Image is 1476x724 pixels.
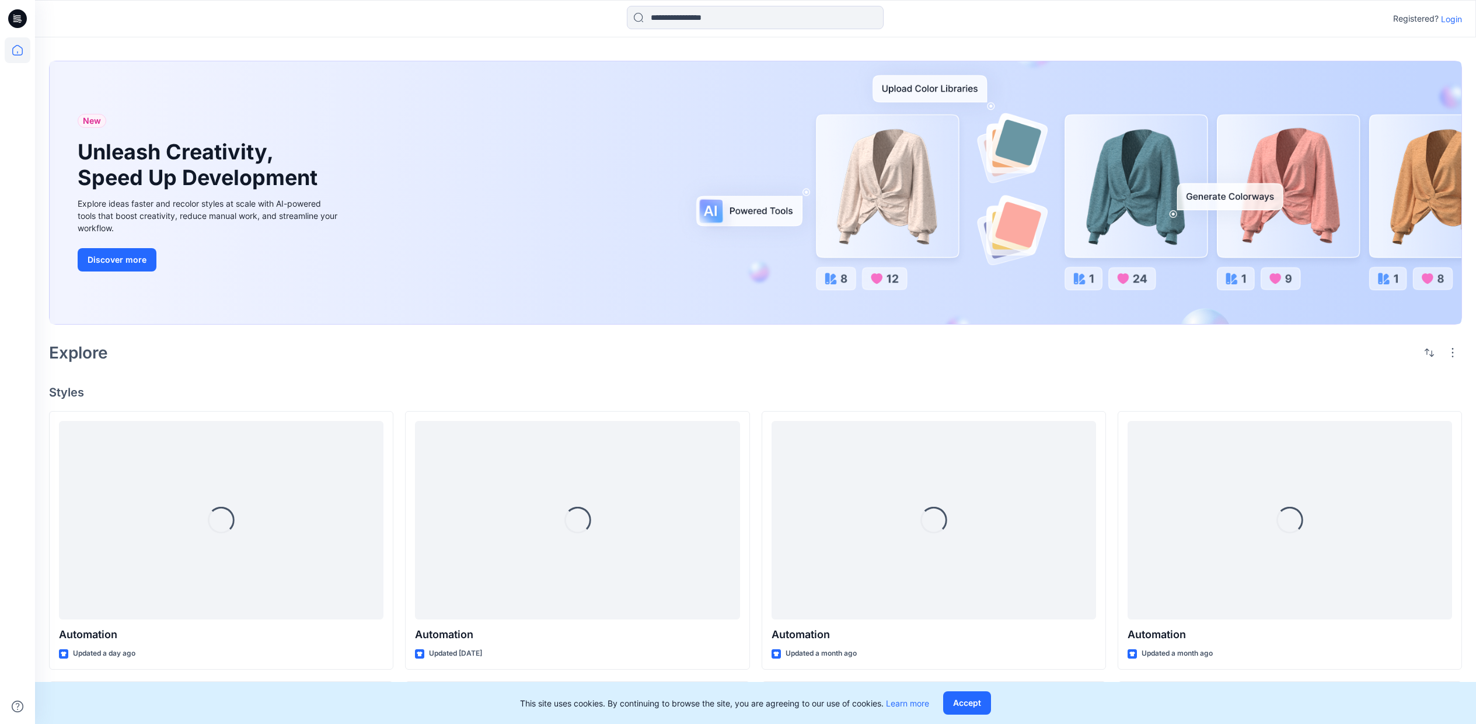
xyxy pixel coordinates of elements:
p: Automation [1128,626,1452,643]
p: Updated a month ago [1142,648,1213,660]
p: Automation [415,626,739,643]
p: Registered? [1393,12,1439,26]
p: Updated a day ago [73,648,135,660]
h2: Explore [49,343,108,362]
p: Updated [DATE] [429,648,482,660]
a: Learn more [886,698,929,708]
p: Updated a month ago [786,648,857,660]
h4: Styles [49,385,1462,399]
button: Discover more [78,248,156,271]
button: Accept [943,691,991,715]
p: Automation [59,626,383,643]
div: Explore ideas faster and recolor styles at scale with AI-powered tools that boost creativity, red... [78,197,340,234]
span: New [83,114,101,128]
h1: Unleash Creativity, Speed Up Development [78,140,323,190]
p: Automation [772,626,1096,643]
p: Login [1441,13,1462,25]
a: Discover more [78,248,340,271]
p: This site uses cookies. By continuing to browse the site, you are agreeing to our use of cookies. [520,697,929,709]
